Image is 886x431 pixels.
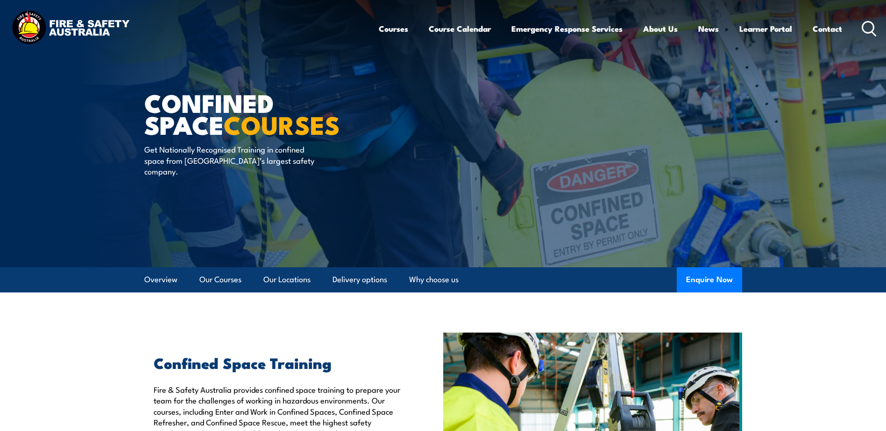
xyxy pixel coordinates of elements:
a: Course Calendar [429,16,491,41]
h1: Confined Space [144,91,375,135]
button: Enquire Now [677,267,742,292]
a: Courses [379,16,408,41]
a: Why choose us [409,267,459,292]
a: Our Courses [199,267,241,292]
a: Emergency Response Services [511,16,623,41]
a: News [698,16,719,41]
strong: COURSES [224,104,340,143]
a: Learner Portal [739,16,792,41]
a: Our Locations [263,267,311,292]
a: Overview [144,267,177,292]
a: Delivery options [333,267,387,292]
p: Get Nationally Recognised Training in confined space from [GEOGRAPHIC_DATA]’s largest safety comp... [144,144,315,176]
h2: Confined Space Training [154,356,400,369]
a: About Us [643,16,678,41]
a: Contact [813,16,842,41]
